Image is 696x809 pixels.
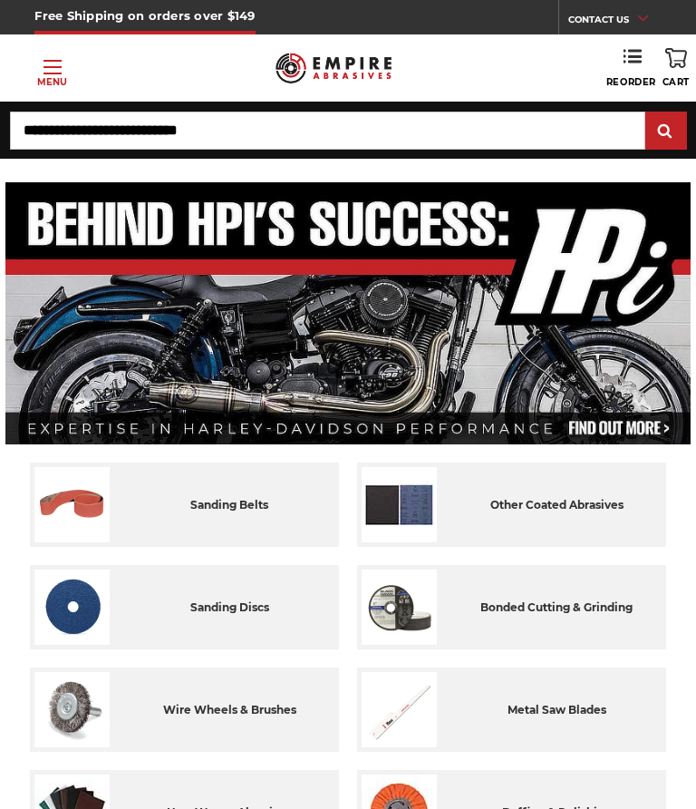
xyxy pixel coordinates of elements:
img: Empire Abrasives [275,45,391,91]
span: Toggle menu [43,66,62,68]
div: wire wheels & brushes [124,672,334,747]
span: Cart [662,76,690,88]
img: Wire Wheels & Brushes [34,672,110,747]
a: Cart [662,48,690,88]
div: sanding discs [124,570,334,645]
a: Reorder [606,48,656,88]
div: sanding belts [124,467,334,542]
input: Submit [648,113,684,150]
div: metal saw blades [451,672,662,747]
img: Other Coated Abrasives [362,467,437,542]
span: Reorder [606,76,656,88]
a: CONTACT US [568,9,662,34]
img: Banner for an interview featuring Horsepower Inc who makes Harley performance upgrades featured o... [5,182,691,444]
img: Bonded Cutting & Grinding [362,570,437,645]
p: Menu [37,75,67,89]
div: other coated abrasives [451,467,662,542]
img: Sanding Discs [34,570,110,645]
img: Sanding Belts [34,467,110,542]
img: Metal Saw Blades [362,672,437,747]
div: bonded cutting & grinding [451,570,662,645]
